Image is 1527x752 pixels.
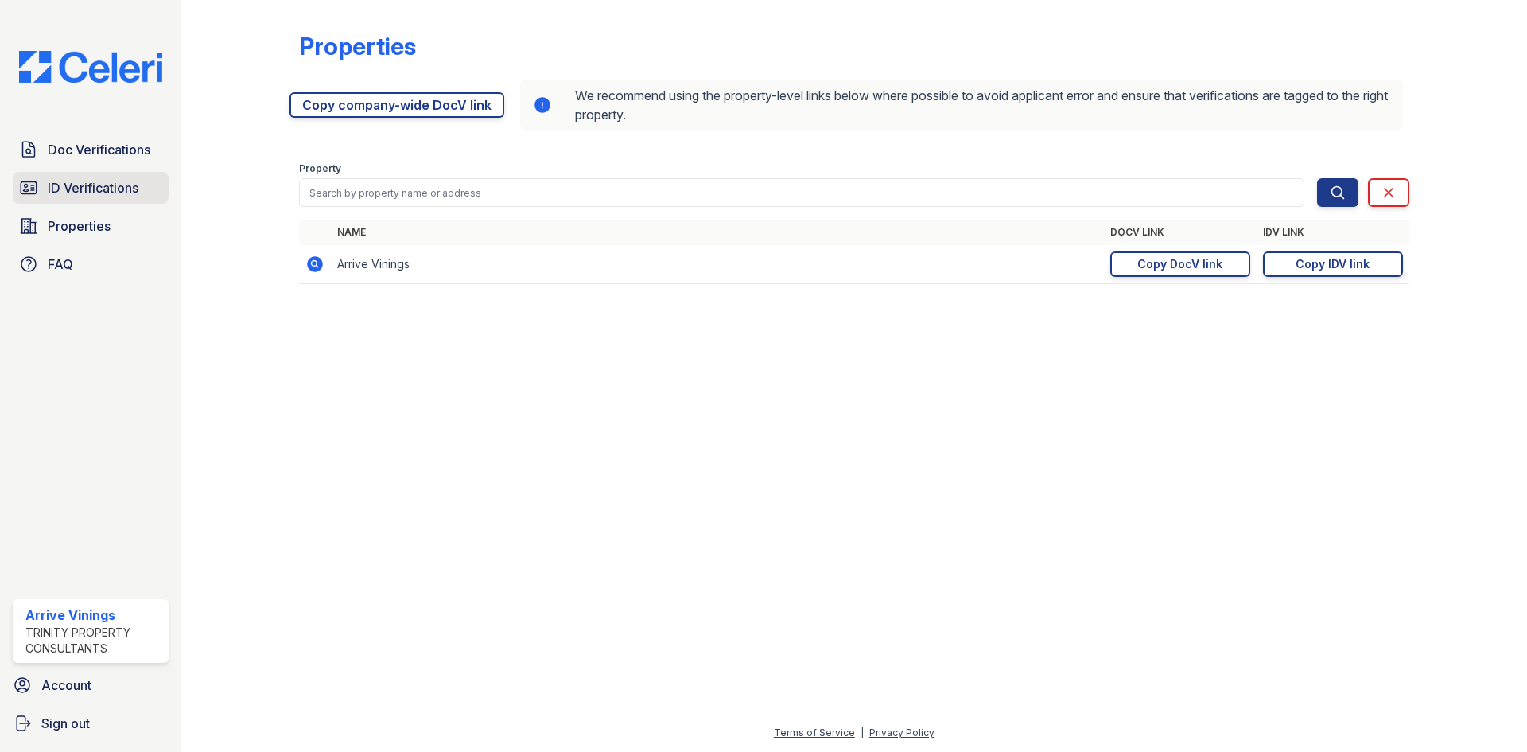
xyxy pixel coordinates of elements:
a: Account [6,669,175,701]
span: Properties [48,216,111,236]
input: Search by property name or address [299,178,1304,207]
div: Copy IDV link [1296,256,1370,272]
td: Arrive Vinings [331,245,1104,284]
span: Doc Verifications [48,140,150,159]
a: Privacy Policy [869,727,934,738]
span: Account [41,676,91,695]
div: Properties [299,32,416,60]
a: ID Verifications [13,172,169,204]
a: Doc Verifications [13,134,169,166]
span: FAQ [48,255,73,274]
a: Copy company-wide DocV link [289,92,504,118]
a: Copy IDV link [1263,251,1403,277]
th: Name [331,220,1104,245]
a: Terms of Service [774,727,855,738]
div: We recommend using the property-level links below where possible to avoid applicant error and ens... [520,80,1403,131]
a: Copy DocV link [1110,251,1250,277]
a: Properties [13,210,169,242]
label: Property [299,162,341,175]
div: Arrive Vinings [25,606,162,625]
img: CE_Logo_Blue-a8612792a0a2168367f1c8372b55b34899dd931a85d93a1a3d3e32e68fde9ad4.png [6,51,175,83]
div: | [861,727,864,738]
div: Trinity Property Consultants [25,625,162,657]
th: IDV Link [1257,220,1409,245]
span: ID Verifications [48,178,138,197]
th: DocV Link [1104,220,1257,245]
a: FAQ [13,248,169,280]
div: Copy DocV link [1137,256,1222,272]
a: Sign out [6,707,175,739]
span: Sign out [41,714,90,733]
